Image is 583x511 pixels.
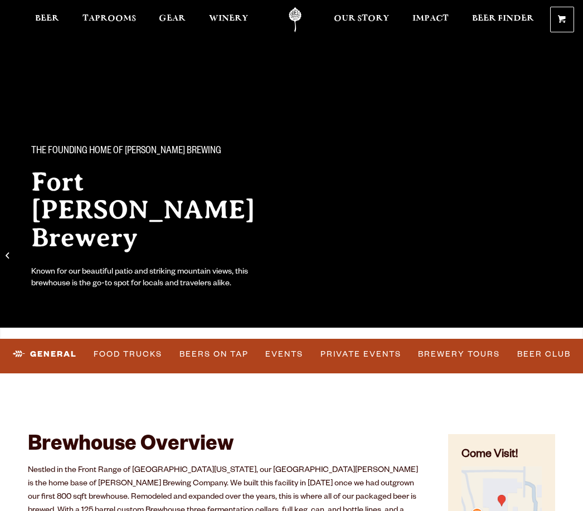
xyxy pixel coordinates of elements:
[472,14,534,23] span: Beer Finder
[8,342,81,367] a: General
[209,14,248,23] span: Winery
[513,342,575,367] a: Beer Club
[31,168,272,251] h2: Fort [PERSON_NAME] Brewery
[414,342,504,367] a: Brewery Tours
[327,7,396,32] a: Our Story
[28,7,66,32] a: Beer
[202,7,255,32] a: Winery
[175,342,253,367] a: Beers on Tap
[261,342,308,367] a: Events
[412,14,449,23] span: Impact
[274,7,316,32] a: Odell Home
[89,342,167,367] a: Food Trucks
[31,267,272,290] div: Known for our beautiful patio and striking mountain views, this brewhouse is the go-to spot for l...
[28,434,420,459] h2: Brewhouse Overview
[316,342,406,367] a: Private Events
[35,14,59,23] span: Beer
[461,447,542,464] h4: Come Visit!
[334,14,389,23] span: Our Story
[82,14,136,23] span: Taprooms
[31,144,221,159] span: The Founding Home of [PERSON_NAME] Brewing
[405,7,456,32] a: Impact
[159,14,186,23] span: Gear
[465,7,541,32] a: Beer Finder
[152,7,193,32] a: Gear
[75,7,143,32] a: Taprooms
